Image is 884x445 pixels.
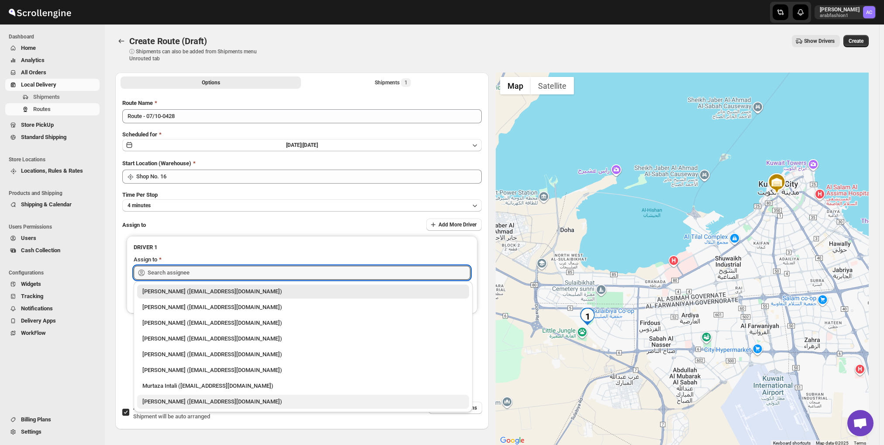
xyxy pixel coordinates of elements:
[21,201,72,208] span: Shipping & Calendar
[133,413,210,420] span: Shipment will be auto arranged
[128,202,151,209] span: 4 minutes
[5,414,100,426] button: Billing Plans
[375,78,411,87] div: Shipments
[21,305,53,312] span: Notifications
[286,142,303,148] span: [DATE] |
[9,33,100,40] span: Dashboard
[134,346,473,362] li: Manan Miyaji (miyaji5253@gmail.com)
[142,303,464,312] div: [PERSON_NAME] ([EMAIL_ADDRESS][DOMAIN_NAME])
[122,100,153,106] span: Route Name
[21,317,56,324] span: Delivery Apps
[7,1,73,23] img: ScrollEngine
[142,397,464,406] div: [PERSON_NAME] ([EMAIL_ADDRESS][DOMAIN_NAME])
[134,362,473,377] li: Anil Trivedi (siddhu37.trivedi@gmail.com)
[500,77,531,94] button: Show street map
[9,269,100,276] span: Configurations
[21,281,41,287] span: Widgets
[5,302,100,315] button: Notifications
[404,79,407,86] span: 1
[804,38,835,45] span: Show Drivers
[134,330,473,346] li: Ali Hussain (alihita52@gmail.com)
[21,330,46,336] span: WorkFlow
[121,76,301,89] button: All Route Options
[142,287,464,296] div: [PERSON_NAME] ([EMAIL_ADDRESS][DOMAIN_NAME])
[5,426,100,438] button: Settings
[148,266,470,280] input: Search assignee
[142,350,464,359] div: [PERSON_NAME] ([EMAIL_ADDRESS][DOMAIN_NAME])
[5,290,100,302] button: Tracking
[847,410,874,436] div: Open chat
[792,35,840,47] button: Show Drivers
[5,198,100,211] button: Shipping & Calendar
[820,6,860,13] p: [PERSON_NAME]
[134,285,473,299] li: Abizer Chikhly (abizertc@gmail.com)
[142,334,464,343] div: [PERSON_NAME] ([EMAIL_ADDRESS][DOMAIN_NAME])
[21,235,36,241] span: Users
[142,319,464,327] div: [PERSON_NAME] ([EMAIL_ADDRESS][DOMAIN_NAME])
[5,278,100,290] button: Widgets
[9,223,100,230] span: Users Permissions
[134,314,473,330] li: Murtaza Bhai Sagwara (murtazarata786@gmail.com)
[122,139,482,151] button: [DATE]|[DATE]
[21,167,83,174] span: Locations, Rules & Rates
[579,308,596,325] div: 1
[849,38,863,45] span: Create
[9,190,100,197] span: Products and Shipping
[21,247,60,254] span: Cash Collection
[426,219,482,231] button: Add More Driver
[21,81,56,88] span: Local Delivery
[5,42,100,54] button: Home
[134,255,157,264] div: Assign to
[129,36,207,46] span: Create Route (Draft)
[5,91,100,103] button: Shipments
[129,48,267,62] p: ⓘ Shipments can also be added from Shipments menu Unrouted tab
[847,418,864,436] button: Map camera controls
[21,45,36,51] span: Home
[33,106,51,112] span: Routes
[122,131,157,138] span: Scheduled for
[202,79,220,86] span: Options
[866,10,872,15] text: AC
[5,103,100,115] button: Routes
[863,6,875,18] span: Abizer Chikhly
[134,299,473,314] li: Aziz Taher (azizchikhly53@gmail.com)
[5,327,100,339] button: WorkFlow
[115,92,489,382] div: All Route Options
[21,428,41,435] span: Settings
[133,404,162,411] span: AI Optimize
[33,94,60,100] span: Shipments
[21,69,46,76] span: All Orders
[122,199,482,212] button: 4 minutes
[136,170,482,184] input: Search location
[21,416,51,423] span: Billing Plans
[5,244,100,257] button: Cash Collection
[134,377,473,393] li: Murtaza Intali (intaliwalamurtaza@gmail.com)
[303,76,483,89] button: Selected Shipments
[5,232,100,244] button: Users
[5,54,100,66] button: Analytics
[303,142,318,148] span: [DATE]
[122,222,146,228] span: Assign to
[122,191,158,198] span: Time Per Stop
[843,35,869,47] button: Create
[5,165,100,177] button: Locations, Rules & Rates
[21,293,43,299] span: Tracking
[5,315,100,327] button: Delivery Apps
[142,382,464,390] div: Murtaza Intali ([EMAIL_ADDRESS][DOMAIN_NAME])
[134,393,473,409] li: Nagendra Reddy (fnsalonsecretary@gmail.com)
[9,156,100,163] span: Store Locations
[122,109,482,123] input: Eg: Bengaluru Route
[122,160,191,167] span: Start Location (Warehouse)
[21,122,54,128] span: Store PickUp
[531,77,574,94] button: Show satellite imagery
[439,221,477,228] span: Add More Driver
[820,13,860,18] p: arabfashion1
[21,134,66,140] span: Standard Shipping
[142,366,464,375] div: [PERSON_NAME] ([EMAIL_ADDRESS][DOMAIN_NAME])
[5,66,100,79] button: All Orders
[21,57,45,63] span: Analytics
[115,35,128,47] button: Routes
[134,243,470,252] h3: DRIVER 1
[815,5,876,19] button: User menu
